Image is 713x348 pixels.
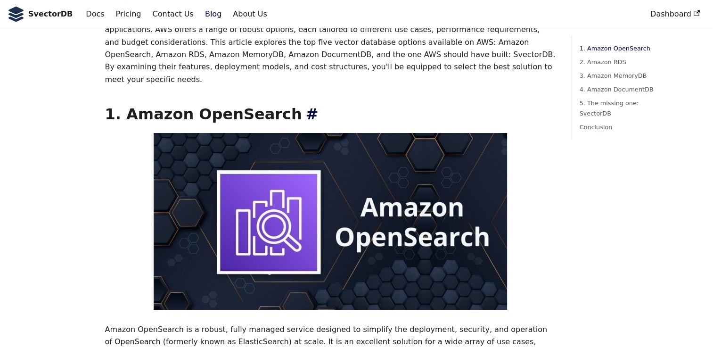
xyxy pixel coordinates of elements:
a: Conclusion [579,122,656,132]
a: Pricing [110,6,147,22]
a: Contact Us [147,6,199,22]
a: Direct link to 1. Amazon OpenSearch [302,105,319,123]
a: 1. Amazon OpenSearch [579,43,656,53]
a: 3. Amazon MemoryDB [579,71,656,81]
a: Docs [80,6,110,22]
p: Choosing the right vector database is crucial for efficiently managing and querying large dataset... [105,11,556,86]
a: Blog [199,6,227,22]
h2: 1. Amazon OpenSearch [105,105,556,124]
img: Amazon OpenSearch [154,133,507,310]
a: 2. Amazon RDS [579,57,656,67]
a: About Us [227,6,272,22]
a: 5. The missing one: SvectorDB [579,98,656,118]
a: Dashboard [645,6,705,22]
img: SvectorDB Logo [8,7,25,22]
b: SvectorDB [28,8,73,20]
a: 4. Amazon DocumentDB [579,84,656,94]
a: SvectorDB LogoSvectorDB [8,7,73,22]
